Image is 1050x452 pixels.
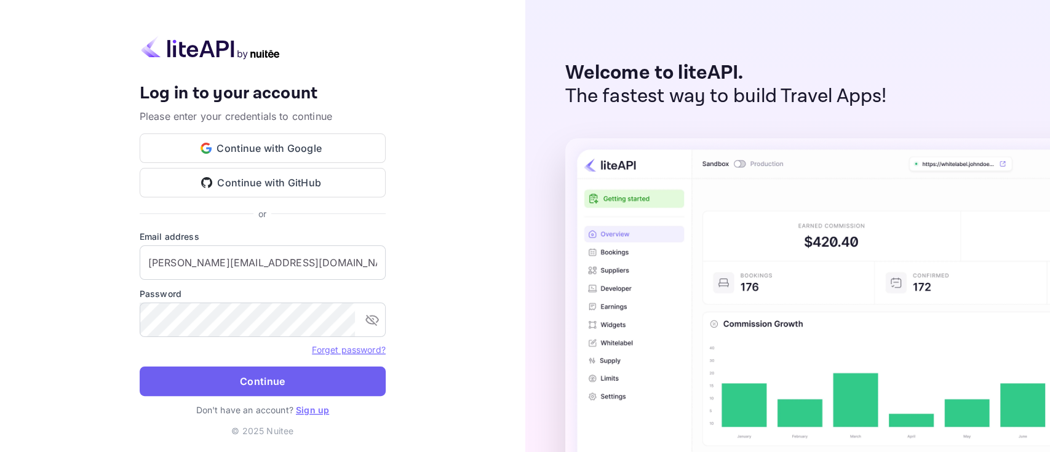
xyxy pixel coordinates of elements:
label: Email address [140,230,386,243]
button: Continue [140,367,386,396]
p: Please enter your credentials to continue [140,109,386,124]
img: liteapi [140,36,281,60]
button: Continue with Google [140,133,386,163]
label: Password [140,287,386,300]
input: Enter your email address [140,245,386,280]
p: or [258,207,266,220]
a: Sign up [296,405,329,415]
p: © 2025 Nuitee [231,424,293,437]
button: toggle password visibility [360,307,384,332]
a: Forget password? [312,344,385,355]
button: Continue with GitHub [140,168,386,197]
p: Welcome to liteAPI. [565,61,887,85]
h4: Log in to your account [140,83,386,105]
a: Forget password? [312,343,385,355]
p: The fastest way to build Travel Apps! [565,85,887,108]
p: Don't have an account? [140,403,386,416]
